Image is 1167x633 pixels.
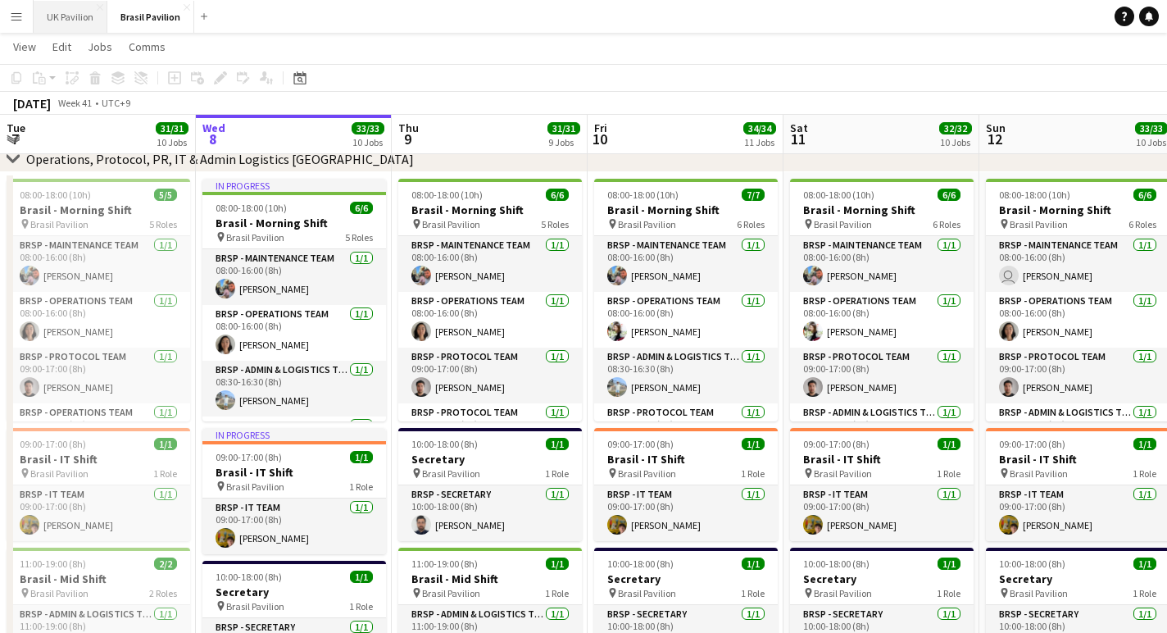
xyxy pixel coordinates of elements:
app-card-role: BRSP - Operations Team1/110:00-18:00 (8h) [7,403,190,459]
span: 10:00-18:00 (8h) [411,438,478,450]
app-card-role: BRSP - Admin & Logistics Team1/110:00-18:00 (8h) [790,403,974,459]
span: 5 Roles [345,231,373,244]
span: 08:00-18:00 (10h) [607,189,679,201]
app-card-role: BRSP - Operations Team1/108:00-16:00 (8h)[PERSON_NAME] [202,305,386,361]
span: 08:00-18:00 (10h) [999,189,1070,201]
button: Brasil Pavilion [107,1,194,33]
span: 08:00-18:00 (10h) [20,189,91,201]
app-job-card: 08:00-18:00 (10h)7/7Brasil - Morning Shift Brasil Pavilion6 RolesBRSP - Maintenance Team1/108:00-... [594,179,778,421]
h3: Brasil - Morning Shift [202,216,386,230]
span: View [13,39,36,54]
span: Brasil Pavilion [226,600,284,613]
span: 1 Role [349,600,373,613]
span: 1 Role [741,467,765,480]
span: 10:00-18:00 (8h) [999,558,1065,570]
span: 08:00-18:00 (10h) [216,202,287,214]
span: 09:00-17:00 (8h) [999,438,1065,450]
app-job-card: In progress08:00-18:00 (10h)6/6Brasil - Morning Shift Brasil Pavilion5 RolesBRSP - Maintenance Te... [202,179,386,421]
span: Sat [790,121,808,135]
h3: Brasil - IT Shift [790,452,974,467]
div: Operations, Protocol, PR, IT & Admin Logistics [GEOGRAPHIC_DATA] [26,151,414,167]
span: Brasil Pavilion [422,467,480,480]
app-card-role: BRSP - IT Team1/109:00-17:00 (8h)[PERSON_NAME] [202,499,386,554]
h3: Brasil - Morning Shift [594,203,778,217]
span: 10:00-18:00 (8h) [216,571,282,583]
span: 32/32 [939,122,972,134]
app-card-role: BRSP - IT Team1/109:00-17:00 (8h)[PERSON_NAME] [594,485,778,541]
div: 10 Jobs [352,136,384,148]
app-job-card: 09:00-17:00 (8h)1/1Brasil - IT Shift Brasil Pavilion1 RoleBRSP - IT Team1/109:00-17:00 (8h)[PERSO... [790,428,974,541]
a: Comms [122,36,172,57]
span: 1 Role [937,587,960,599]
span: 1/1 [742,558,765,570]
span: Brasil Pavilion [422,587,480,599]
span: 1 Role [153,467,177,480]
span: 08:00-18:00 (10h) [411,189,483,201]
span: 8 [200,130,225,148]
span: 33/33 [352,122,384,134]
app-card-role: BRSP - Maintenance Team1/108:00-16:00 (8h)[PERSON_NAME] [790,236,974,292]
div: 10 Jobs [1136,136,1167,148]
app-job-card: 08:00-18:00 (10h)5/5Brasil - Morning Shift Brasil Pavilion5 RolesBRSP - Maintenance Team1/108:00-... [7,179,190,421]
div: 10 Jobs [940,136,971,148]
span: Brasil Pavilion [422,218,480,230]
app-job-card: 08:00-18:00 (10h)6/6Brasil - Morning Shift Brasil Pavilion5 RolesBRSP - Maintenance Team1/108:00-... [398,179,582,421]
span: 6 Roles [737,218,765,230]
app-card-role: BRSP - Maintenance Team1/108:00-16:00 (8h)[PERSON_NAME] [7,236,190,292]
span: 6 Roles [1128,218,1156,230]
span: 10 [592,130,607,148]
span: 1/1 [938,438,960,450]
app-job-card: 08:00-18:00 (10h)6/6Brasil - Morning Shift Brasil Pavilion6 RolesBRSP - Maintenance Team1/108:00-... [790,179,974,421]
span: 08:00-18:00 (10h) [803,189,874,201]
span: 1 Role [1133,587,1156,599]
span: 6/6 [938,189,960,201]
app-job-card: 09:00-17:00 (8h)1/1Brasil - IT Shift Brasil Pavilion1 RoleBRSP - IT Team1/109:00-17:00 (8h)[PERSO... [594,428,778,541]
div: 11 Jobs [744,136,775,148]
app-card-role: BRSP - Maintenance Team1/108:00-16:00 (8h)[PERSON_NAME] [398,236,582,292]
span: 1 Role [937,467,960,480]
h3: Brasil - Mid Shift [398,572,582,586]
h3: Brasil - Morning Shift [398,203,582,217]
span: 7 [4,130,25,148]
span: 1/1 [546,438,569,450]
h3: Brasil - Mid Shift [7,572,190,586]
span: Brasil Pavilion [618,467,676,480]
app-card-role: BRSP - Operations Team1/108:00-16:00 (8h)[PERSON_NAME] [7,292,190,348]
app-card-role: BRSP - Operations Team1/108:00-16:00 (8h)[PERSON_NAME] [398,292,582,348]
span: 1/1 [742,438,765,450]
h3: Secretary [202,585,386,599]
span: 10:00-18:00 (8h) [607,558,674,570]
span: 6/6 [1133,189,1156,201]
span: 09:00-17:00 (8h) [216,451,282,463]
span: 1/1 [938,558,960,570]
span: 2 Roles [149,587,177,599]
div: [DATE] [13,95,51,112]
app-card-role: BRSP - IT Team1/109:00-17:00 (8h)[PERSON_NAME] [7,485,190,541]
span: 5 Roles [149,218,177,230]
span: 1/1 [1133,438,1156,450]
app-card-role: BRSP - Admin & Logistics Team1/108:30-16:30 (8h)[PERSON_NAME] [594,348,778,403]
span: 1 Role [1133,467,1156,480]
h3: Brasil - IT Shift [7,452,190,467]
span: 1 Role [545,587,569,599]
app-card-role: BRSP - Protocol Team1/109:00-17:00 (8h) [594,403,778,459]
span: 10:00-18:00 (8h) [803,558,870,570]
app-card-role: BRSP - Maintenance Team1/108:00-16:00 (8h)[PERSON_NAME] [202,249,386,305]
span: 1/1 [154,438,177,450]
span: 11:00-19:00 (8h) [20,558,86,570]
span: 31/31 [547,122,580,134]
app-job-card: 10:00-18:00 (8h)1/1Secretary Brasil Pavilion1 RoleBRSP - Secretary1/110:00-18:00 (8h)[PERSON_NAME] [398,428,582,541]
span: 6/6 [546,189,569,201]
span: Edit [52,39,71,54]
span: 09:00-17:00 (8h) [803,438,870,450]
span: Brasil Pavilion [814,218,872,230]
app-card-role: BRSP - Protocol Team1/109:00-17:00 (8h)[PERSON_NAME] [398,348,582,403]
span: Brasil Pavilion [814,467,872,480]
div: 09:00-17:00 (8h)1/1Brasil - IT Shift Brasil Pavilion1 RoleBRSP - IT Team1/109:00-17:00 (8h)[PERSO... [7,428,190,541]
span: 1 Role [545,467,569,480]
